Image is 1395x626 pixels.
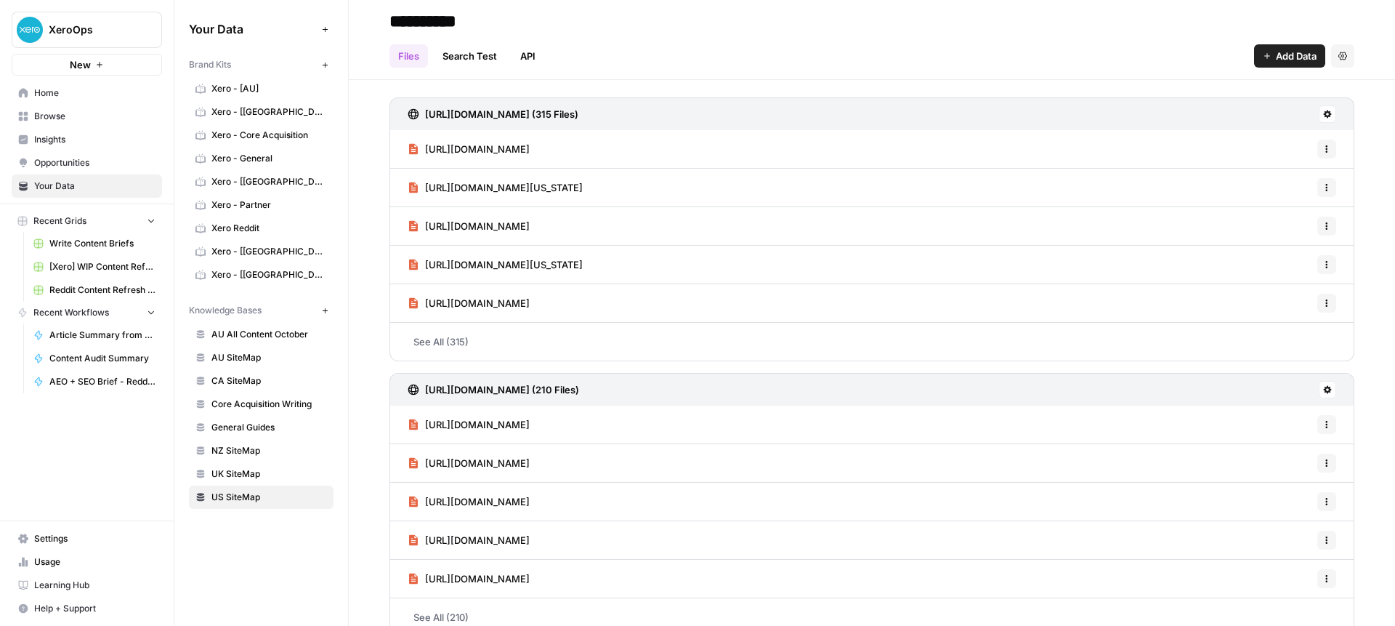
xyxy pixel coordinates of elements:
a: Settings [12,527,162,550]
a: UK SiteMap [189,462,333,486]
span: Brand Kits [189,58,231,71]
span: Home [34,87,155,100]
span: Recent Grids [33,214,86,228]
span: XeroOps [49,23,137,37]
span: Xero - [AU] [211,82,327,95]
span: Xero - [[GEOGRAPHIC_DATA]] [211,105,327,119]
span: AU SiteMap [211,351,327,364]
span: General Guides [211,421,327,434]
a: Opportunities [12,151,162,174]
a: [URL][DOMAIN_NAME] [408,284,530,322]
a: [URL][DOMAIN_NAME] [408,483,530,521]
a: Xero - [AU] [189,77,333,100]
a: AEO + SEO Brief - Reddit Test [27,370,162,393]
span: Learning Hub [34,579,155,592]
span: Help + Support [34,602,155,615]
span: [URL][DOMAIN_NAME] [425,219,530,233]
a: [Xero] WIP Content Refresh [27,255,162,278]
a: Content Audit Summary [27,347,162,370]
span: [URL][DOMAIN_NAME] [425,533,530,547]
a: Xero - [[GEOGRAPHIC_DATA]] [189,263,333,286]
a: AU All Content October [189,323,333,346]
span: [Xero] WIP Content Refresh [49,260,155,273]
span: AEO + SEO Brief - Reddit Test [49,375,155,388]
a: Article Summary from Google Docs [27,324,162,347]
a: Search Test [434,44,506,68]
span: Xero - [[GEOGRAPHIC_DATA]] [211,268,327,281]
span: Xero - Core Acquisition [211,129,327,142]
a: [URL][DOMAIN_NAME] (210 Files) [408,374,579,406]
h3: [URL][DOMAIN_NAME] (315 Files) [425,107,578,121]
span: AU All Content October [211,328,327,341]
a: NZ SiteMap [189,439,333,462]
span: Opportunities [34,156,155,169]
a: CA SiteMap [189,369,333,393]
a: Reddit Content Refresh - Single URL [27,278,162,302]
a: Core Acquisition Writing [189,393,333,416]
span: Your Data [189,20,316,38]
span: Browse [34,110,155,123]
span: Article Summary from Google Docs [49,329,155,342]
span: [URL][DOMAIN_NAME][US_STATE] [425,257,583,272]
a: Usage [12,550,162,574]
span: Usage [34,555,155,569]
span: [URL][DOMAIN_NAME] [425,296,530,310]
span: CA SiteMap [211,374,327,388]
a: Xero - Partner [189,193,333,217]
a: [URL][DOMAIN_NAME][US_STATE] [408,246,583,284]
span: [URL][DOMAIN_NAME] [425,494,530,509]
a: Home [12,81,162,105]
a: [URL][DOMAIN_NAME] [408,406,530,444]
span: [URL][DOMAIN_NAME] [425,456,530,470]
span: [URL][DOMAIN_NAME][US_STATE] [425,180,583,195]
h3: [URL][DOMAIN_NAME] (210 Files) [425,382,579,397]
button: Workspace: XeroOps [12,12,162,48]
button: New [12,54,162,76]
span: US SiteMap [211,491,327,504]
a: Xero - [[GEOGRAPHIC_DATA]] [189,100,333,124]
a: [URL][DOMAIN_NAME][US_STATE] [408,169,583,206]
span: [URL][DOMAIN_NAME] [425,571,530,586]
img: XeroOps Logo [17,17,43,43]
span: [URL][DOMAIN_NAME] [425,417,530,432]
a: AU SiteMap [189,346,333,369]
a: Files [389,44,428,68]
a: Xero - [[GEOGRAPHIC_DATA]] [189,170,333,193]
span: Your Data [34,180,155,193]
a: Write Content Briefs [27,232,162,255]
a: [URL][DOMAIN_NAME] [408,444,530,482]
span: Xero - [[GEOGRAPHIC_DATA]] [211,175,327,188]
span: New [70,57,91,72]
button: Help + Support [12,597,162,620]
a: Browse [12,105,162,128]
a: Xero - General [189,147,333,170]
span: Xero Reddit [211,222,327,235]
a: [URL][DOMAIN_NAME] (315 Files) [408,98,578,130]
a: [URL][DOMAIN_NAME] [408,560,530,598]
span: Recent Workflows [33,306,109,319]
span: Xero - Partner [211,198,327,212]
button: Recent Workflows [12,302,162,324]
span: Content Audit Summary [49,352,155,365]
span: Xero - [[GEOGRAPHIC_DATA]] [211,245,327,258]
a: Your Data [12,174,162,198]
span: Reddit Content Refresh - Single URL [49,284,155,297]
span: Insights [34,133,155,146]
button: Recent Grids [12,210,162,232]
a: [URL][DOMAIN_NAME] [408,207,530,245]
span: [URL][DOMAIN_NAME] [425,142,530,156]
a: General Guides [189,416,333,439]
a: Learning Hub [12,574,162,597]
span: Add Data [1276,49,1317,63]
span: NZ SiteMap [211,444,327,457]
a: Insights [12,128,162,151]
a: Xero - [[GEOGRAPHIC_DATA]] [189,240,333,263]
a: US SiteMap [189,486,333,509]
span: Write Content Briefs [49,237,155,250]
a: Xero Reddit [189,217,333,240]
a: Xero - Core Acquisition [189,124,333,147]
span: Settings [34,532,155,545]
a: [URL][DOMAIN_NAME] [408,521,530,559]
button: Add Data [1254,44,1325,68]
span: Knowledge Bases [189,304,262,317]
